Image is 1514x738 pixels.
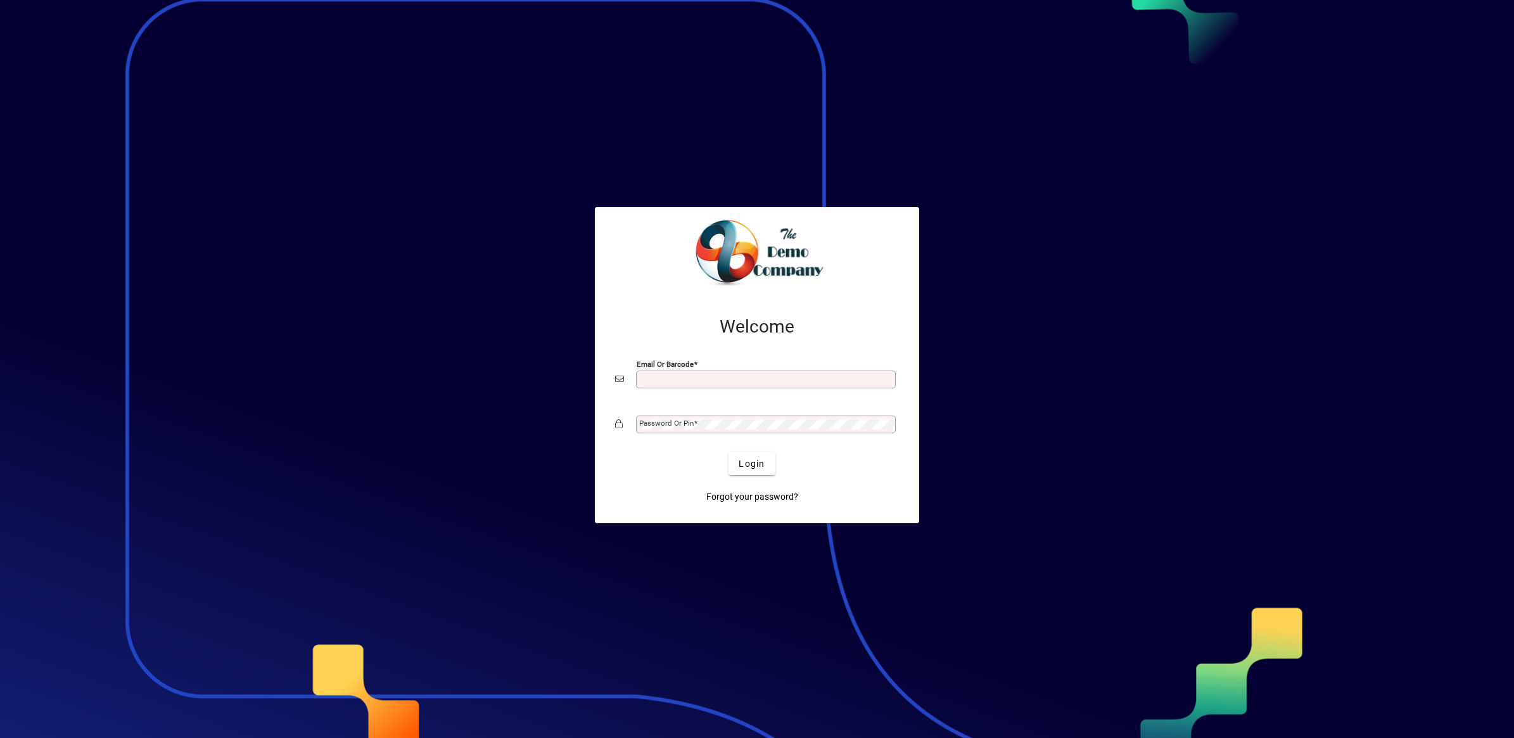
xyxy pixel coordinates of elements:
[637,360,694,369] mat-label: Email or Barcode
[639,419,694,428] mat-label: Password or Pin
[706,490,798,504] span: Forgot your password?
[701,485,803,508] a: Forgot your password?
[728,452,775,475] button: Login
[739,457,765,471] span: Login
[615,316,899,338] h2: Welcome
